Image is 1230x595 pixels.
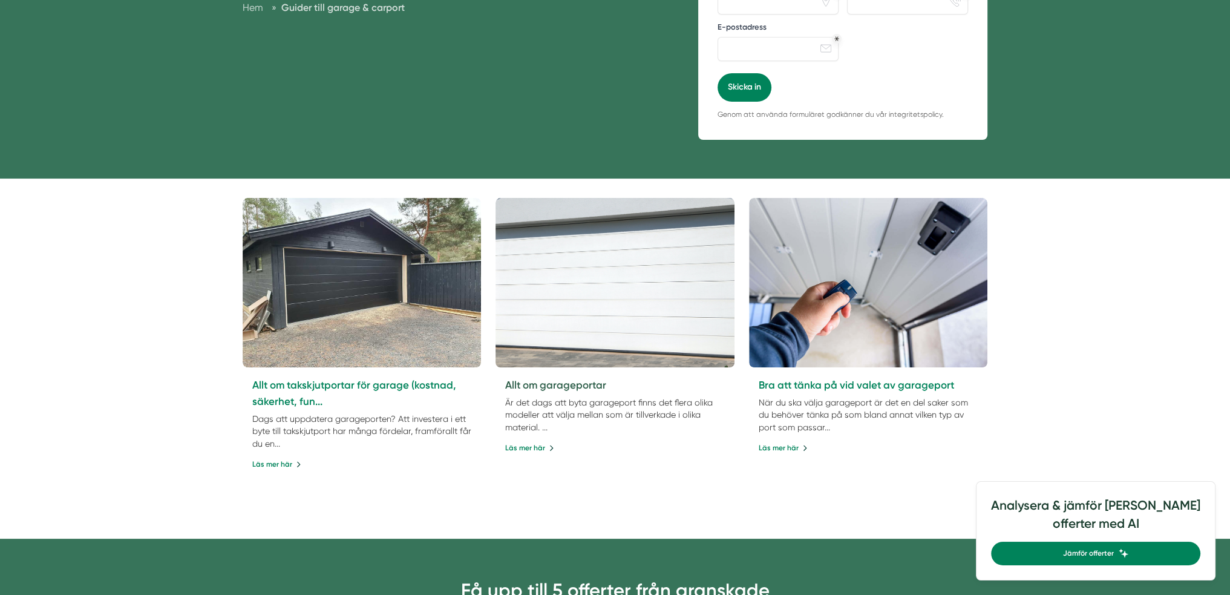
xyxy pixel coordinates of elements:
[505,396,725,433] p: Är det dags att byta garageport finns det flera olika modeller att välja mellan som är tillverkad...
[749,198,988,367] img: garageport, dörr till garage
[505,442,554,454] a: Läs mer här
[252,379,456,407] a: Allt om takskjutportar för garage (kostnad, säkerhet, fun...
[759,379,954,391] a: Bra att tänka på vid valet av garageport
[1063,548,1114,559] span: Jämför offerter
[489,194,740,372] img: garageportar
[759,396,978,433] p: När du ska välja garageport är det en del saker som du behöver tänka på som bland annat vilken ty...
[252,459,301,470] a: Läs mer här
[505,379,606,391] a: Allt om garageportar
[243,2,263,13] a: Hem
[991,496,1200,542] h4: Analysera & jämför [PERSON_NAME] offerter med AI
[834,36,839,41] div: Obligatoriskt
[718,22,839,35] label: E-postadress
[991,542,1200,565] a: Jämför offerter
[243,198,482,367] img: Takskjutport garage, takskjutport
[281,2,405,13] a: Guider till garage & carport
[759,442,808,454] a: Läs mer här
[496,198,734,367] a: garageportar
[718,73,771,101] button: Skicka in
[252,413,472,449] p: Dags att uppdatera garageporten? Att investera i ett byte till takskjutport har många fördelar, f...
[718,109,968,121] p: Genom att använda formuläret godkänner du vår integritetspolicy.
